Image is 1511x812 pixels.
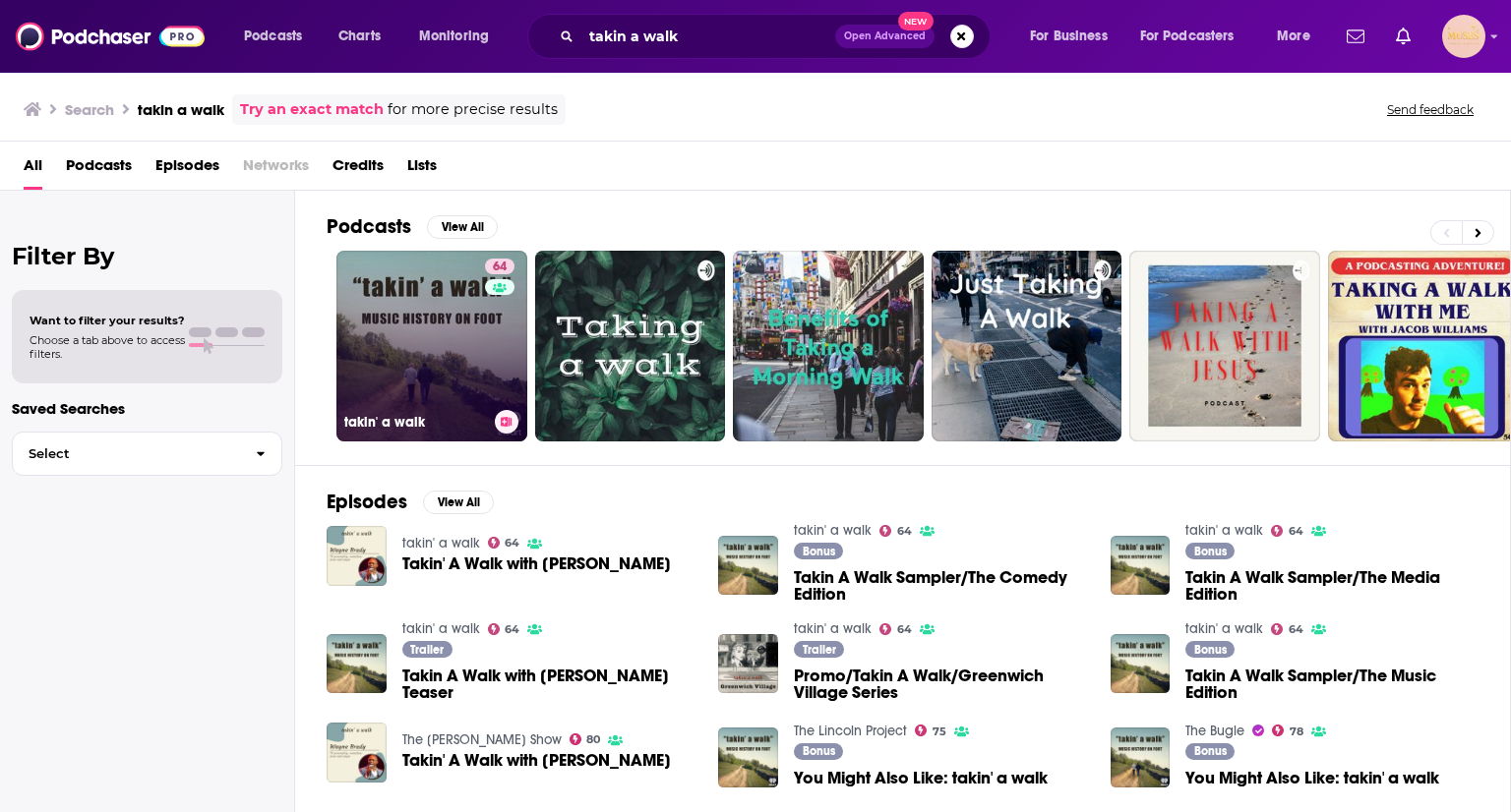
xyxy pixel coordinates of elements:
[336,251,527,441] a: 64takin' a walk
[1272,725,1303,736] a: 78
[1442,15,1485,58] span: Logged in as MUSESPR
[803,546,835,557] span: Bonus
[65,100,114,119] h3: Search
[138,100,224,119] h3: takin a walk
[1194,745,1227,757] span: Bonus
[12,432,282,476] button: Select
[1185,723,1244,739] a: The Bugle
[803,644,836,656] span: Trailer
[844,31,926,41] span: Open Advanced
[570,733,601,745] a: 80
[1289,527,1303,536] span: 64
[794,770,1048,786] a: You Might Also Like: takin' a walk
[794,667,1087,701] a: Promo/Takin A Walk/Greenwich Village Series
[24,149,42,190] a: All
[488,623,520,635] a: 64
[718,634,778,694] img: Promo/Takin A Walk/Greenwich Village Series
[327,526,387,586] img: Takin' A Walk with Wayne Brady
[1277,23,1310,50] span: More
[332,149,384,190] a: Credits
[485,259,514,274] a: 64
[327,490,407,514] h2: Episodes
[794,723,907,739] a: The Lincoln Project
[794,569,1087,603] a: Takin A Walk Sampler/The Comedy Edition
[1289,625,1303,634] span: 64
[402,620,480,637] a: takin' a walk
[1111,536,1171,596] img: Takin A Walk Sampler/The Media Edition
[879,525,912,537] a: 64
[915,725,946,736] a: 75
[803,745,835,757] span: Bonus
[897,625,912,634] span: 64
[581,21,835,52] input: Search podcasts, credits, & more...
[155,149,219,190] a: Episodes
[835,25,935,48] button: Open AdvancedNew
[327,723,387,783] img: Takin' A Walk with Wayne Brady
[327,214,411,239] h2: Podcasts
[586,735,600,744] span: 80
[30,314,185,327] span: Want to filter your results?
[794,620,872,637] a: takin' a walk
[419,23,489,50] span: Monitoring
[407,149,437,190] a: Lists
[1111,634,1171,694] img: Takin A Walk Sampler/The Music Edition
[66,149,132,190] a: Podcasts
[1388,20,1419,53] a: Show notifications dropdown
[402,535,480,551] a: takin' a walk
[1271,623,1303,635] a: 64
[243,149,309,190] span: Networks
[327,214,498,239] a: PodcastsView All
[898,12,934,30] span: New
[1263,21,1335,52] button: open menu
[1030,23,1108,50] span: For Business
[1381,101,1480,118] button: Send feedback
[240,98,384,121] a: Try an exact match
[505,625,519,634] span: 64
[1185,569,1479,603] a: Takin A Walk Sampler/The Media Edition
[405,21,514,52] button: open menu
[1290,727,1303,736] span: 78
[1016,21,1132,52] button: open menu
[402,555,671,572] span: Takin' A Walk with [PERSON_NAME]
[327,490,494,514] a: EpisodesView All
[493,258,507,277] span: 64
[718,536,778,596] img: Takin A Walk Sampler/The Comedy Edition
[1140,23,1235,50] span: For Podcasters
[879,623,912,635] a: 64
[402,752,671,769] span: Takin' A Walk with [PERSON_NAME]
[327,634,387,694] img: Takin A Walk with Tom Asacker Teaser
[16,18,205,55] img: Podchaser - Follow, Share and Rate Podcasts
[230,21,328,52] button: open menu
[1271,525,1303,537] a: 64
[1127,21,1263,52] button: open menu
[1185,667,1479,701] a: Takin A Walk Sampler/The Music Edition
[794,522,872,539] a: takin' a walk
[1442,15,1485,58] img: User Profile
[488,537,520,549] a: 64
[326,21,393,52] a: Charts
[402,555,671,572] a: Takin' A Walk with Wayne Brady
[388,98,558,121] span: for more precise results
[344,414,487,431] h3: takin' a walk
[718,727,778,787] img: You Might Also Like: takin' a walk
[402,667,695,701] span: Takin A Walk with [PERSON_NAME] Teaser
[338,23,381,50] span: Charts
[1185,522,1263,539] a: takin' a walk
[1442,15,1485,58] button: Show profile menu
[1111,727,1171,787] a: You Might Also Like: takin' a walk
[12,242,282,270] h2: Filter By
